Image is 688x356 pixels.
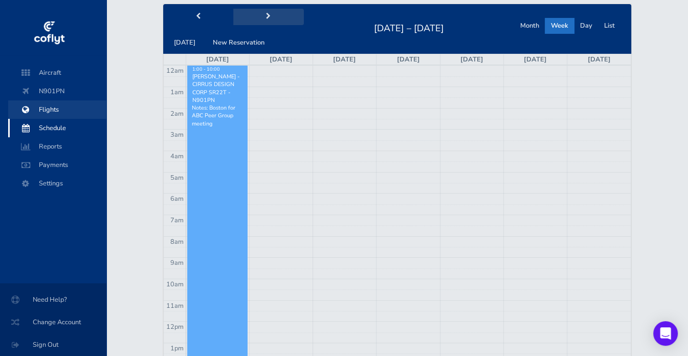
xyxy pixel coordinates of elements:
[12,313,94,331] span: Change Account
[170,173,184,182] span: 5am
[333,55,356,64] a: [DATE]
[18,64,96,82] span: Aircraft
[163,9,234,25] button: prev
[368,20,450,34] h2: [DATE] – [DATE]
[460,55,483,64] a: [DATE]
[170,109,184,118] span: 2am
[166,280,184,289] span: 10am
[18,100,96,119] span: Flights
[18,137,96,156] span: Reports
[170,258,184,267] span: 9am
[12,290,94,309] span: Need Help?
[270,55,293,64] a: [DATE]
[192,66,220,72] span: 1:00 - 10:00
[206,55,229,64] a: [DATE]
[170,344,184,353] span: 1pm
[192,104,243,128] p: Notes: Boston for ABC Peer Group meeting
[170,130,184,139] span: 3am
[653,321,678,346] div: Open Intercom Messenger
[524,55,547,64] a: [DATE]
[588,55,611,64] a: [DATE]
[32,18,66,49] img: coflyt logo
[170,194,184,203] span: 6am
[12,336,94,354] span: Sign Out
[18,174,96,193] span: Settings
[397,55,420,64] a: [DATE]
[166,322,184,331] span: 12pm
[170,237,184,246] span: 8am
[514,18,545,34] button: Month
[233,9,304,25] button: next
[598,18,621,34] button: List
[170,152,184,161] span: 4am
[18,82,96,100] span: N901PN
[18,156,96,174] span: Payments
[168,35,202,51] button: [DATE]
[574,18,598,34] button: Day
[166,66,184,75] span: 12am
[18,119,96,137] span: Schedule
[207,35,271,51] button: New Reservation
[170,88,184,97] span: 1am
[192,73,243,104] div: [PERSON_NAME] - CIRRUS DESIGN CORP SR22T - N901PN
[545,18,574,34] button: Week
[166,301,184,310] span: 11am
[170,216,184,225] span: 7am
